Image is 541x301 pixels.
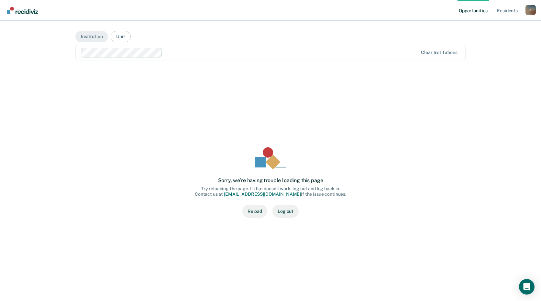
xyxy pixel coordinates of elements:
div: Open Intercom Messenger [519,279,535,295]
div: Sorry, we’re having trouble loading this page [218,177,323,183]
div: K [525,5,536,15]
a: [EMAIL_ADDRESS][DOMAIN_NAME] [224,192,301,197]
button: Log out [272,205,299,218]
div: Try reloading the page. If that doesn’t work, log out and log back in. Contact us at if the issue... [195,186,346,197]
button: Reload [242,205,267,218]
img: Recidiviz [7,7,38,14]
button: Profile dropdown button [525,5,536,15]
button: Institution [75,31,108,42]
button: Unit [111,31,130,42]
div: Clear institutions [421,50,458,55]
